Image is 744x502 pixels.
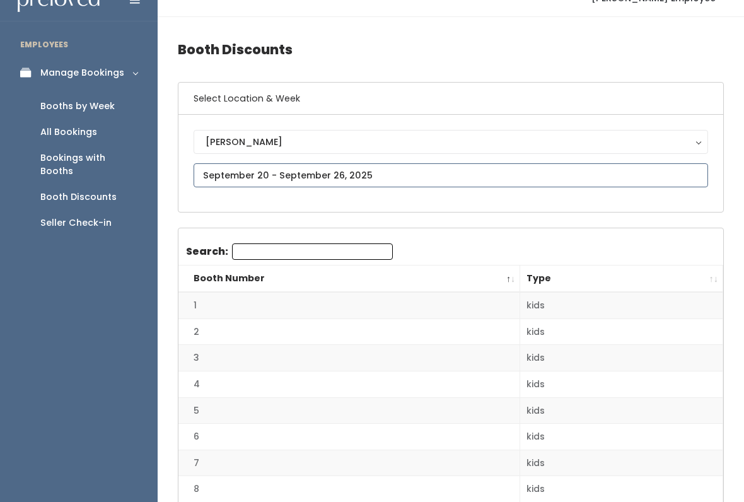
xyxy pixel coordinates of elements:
[178,32,724,67] h4: Booth Discounts
[520,397,723,424] td: kids
[194,130,708,154] button: [PERSON_NAME]
[520,318,723,345] td: kids
[520,345,723,371] td: kids
[186,243,393,260] label: Search:
[178,450,520,476] td: 7
[40,190,117,204] div: Booth Discounts
[178,424,520,450] td: 6
[178,318,520,345] td: 2
[520,450,723,476] td: kids
[178,345,520,371] td: 3
[40,66,124,79] div: Manage Bookings
[178,266,520,293] th: Booth Number: activate to sort column descending
[520,292,723,318] td: kids
[206,135,696,149] div: [PERSON_NAME]
[178,292,520,318] td: 1
[178,397,520,424] td: 5
[40,125,97,139] div: All Bookings
[520,424,723,450] td: kids
[178,83,723,115] h6: Select Location & Week
[520,266,723,293] th: Type: activate to sort column ascending
[40,216,112,230] div: Seller Check-in
[232,243,393,260] input: Search:
[520,371,723,398] td: kids
[40,100,115,113] div: Booths by Week
[194,163,708,187] input: September 20 - September 26, 2025
[40,151,137,178] div: Bookings with Booths
[178,371,520,398] td: 4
